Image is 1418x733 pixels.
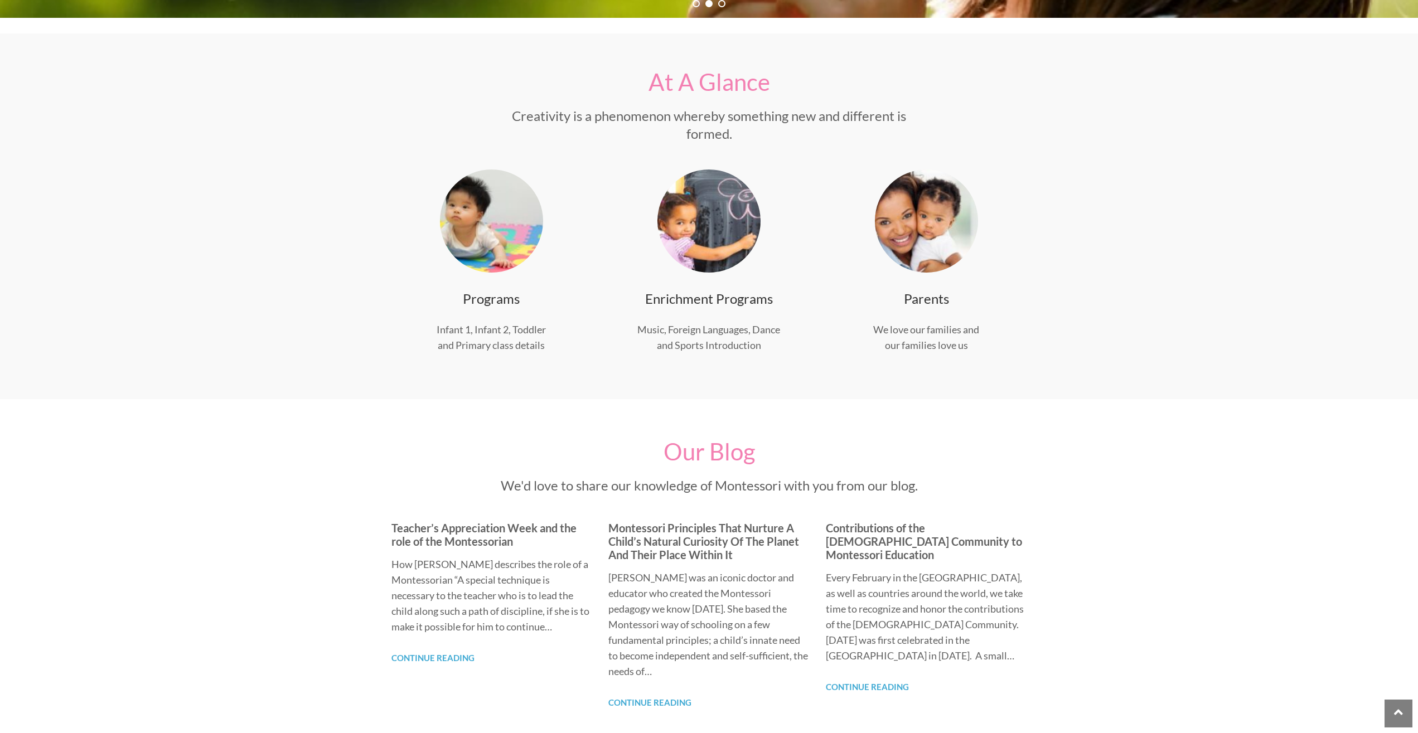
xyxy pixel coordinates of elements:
[904,290,949,307] a: Parents
[414,322,570,353] p: Infant 1, Infant 2, Toddler and Primary class details
[645,290,773,307] a: Enrichment Programs
[826,521,1022,561] a: Contributions of the [DEMOGRAPHIC_DATA] Community to Montessori Education
[492,477,927,494] p: We'd love to share our knowledge of Montessori with you from our blog.
[608,697,691,707] a: Continue Reading
[826,682,909,692] a: Continue Reading
[608,570,809,679] p: [PERSON_NAME] was an iconic doctor and educator who created the Montessori pedagogy we know [DATE...
[492,438,927,465] h2: Our Blog
[391,521,577,548] a: Teacher’s Appreciation Week and the role of the Montessorian
[492,69,927,95] h2: At A Glance
[608,521,799,561] a: Montessori Principles That Nurture A Child’s Natural Curiosity Of The Planet And Their Place With...
[391,556,592,634] p: How [PERSON_NAME] describes the role of a Montessorian “A special technique is necessary to the t...
[391,653,475,663] a: Continue Reading
[826,570,1027,663] p: Every February in the [GEOGRAPHIC_DATA], as well as countries around the world, we take time to r...
[463,290,520,307] a: Programs
[848,322,1004,353] p: We love our families and our families love us
[492,107,927,143] p: Creativity is a phenomenon whereby something new and different is formed.
[631,322,787,353] p: Music, Foreign Languages, Dance and Sports Introduction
